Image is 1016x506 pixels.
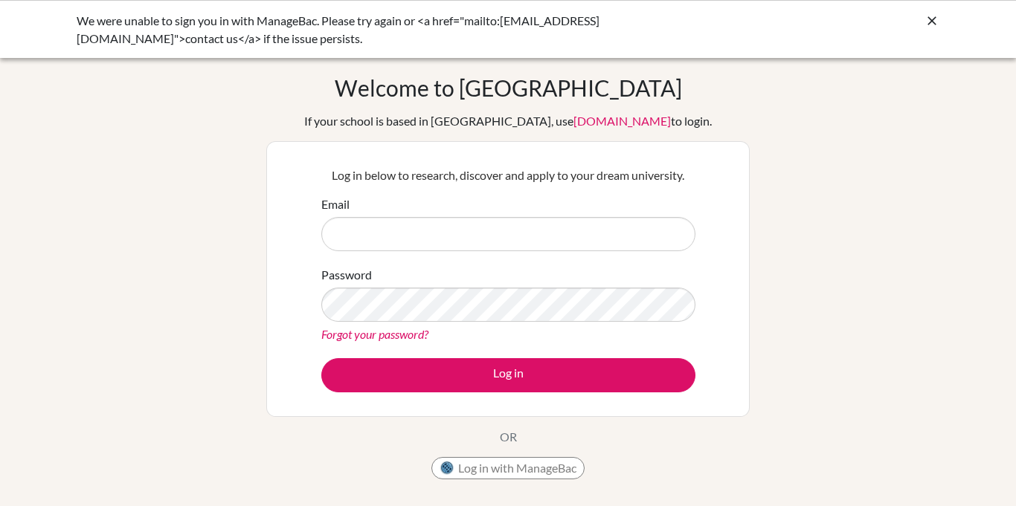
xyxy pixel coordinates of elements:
[500,428,517,446] p: OR
[321,327,428,341] a: Forgot your password?
[321,195,350,213] label: Email
[335,74,682,101] h1: Welcome to [GEOGRAPHIC_DATA]
[77,12,716,48] div: We were unable to sign you in with ManageBac. Please try again or <a href="mailto:[EMAIL_ADDRESS]...
[573,114,671,128] a: [DOMAIN_NAME]
[321,166,695,184] p: Log in below to research, discover and apply to your dream university.
[431,457,585,479] button: Log in with ManageBac
[321,266,372,284] label: Password
[321,358,695,392] button: Log in
[304,112,712,130] div: If your school is based in [GEOGRAPHIC_DATA], use to login.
